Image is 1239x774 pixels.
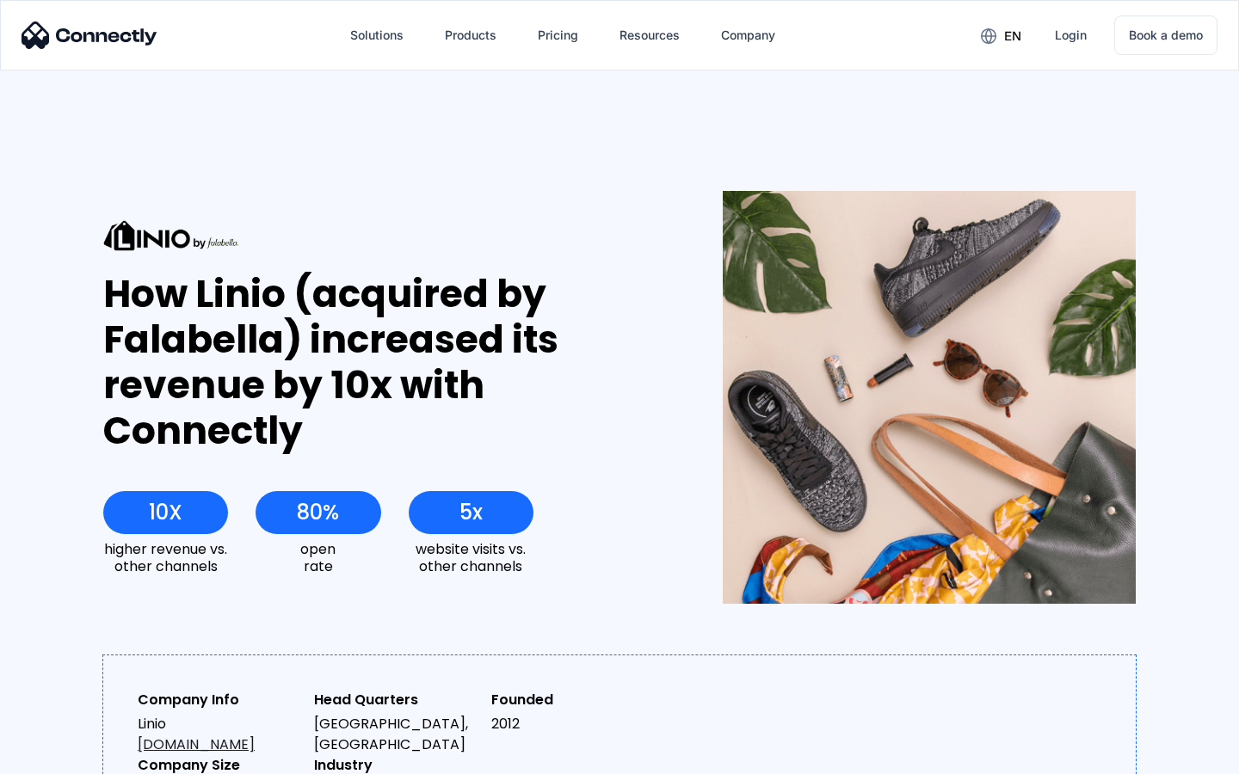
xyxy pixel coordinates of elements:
div: higher revenue vs. other channels [103,541,228,574]
img: Connectly Logo [22,21,157,49]
a: Login [1041,15,1100,56]
div: 80% [297,501,339,525]
div: Products [445,23,496,47]
a: Book a demo [1114,15,1217,55]
div: Pricing [538,23,578,47]
div: 2012 [491,714,654,734]
div: Solutions [350,23,404,47]
div: Company [721,23,775,47]
div: 10X [149,501,182,525]
div: Founded [491,690,654,710]
div: Head Quarters [314,690,477,710]
div: Resources [619,23,680,47]
div: [GEOGRAPHIC_DATA], [GEOGRAPHIC_DATA] [314,714,477,755]
a: [DOMAIN_NAME] [138,734,255,754]
a: Pricing [524,15,592,56]
div: website visits vs. other channels [409,541,533,574]
div: Linio [138,714,300,755]
div: en [1004,24,1021,48]
div: 5x [459,501,483,525]
div: Company Info [138,690,300,710]
div: Login [1055,23,1087,47]
div: open rate [256,541,380,574]
div: How Linio (acquired by Falabella) increased its revenue by 10x with Connectly [103,272,660,453]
